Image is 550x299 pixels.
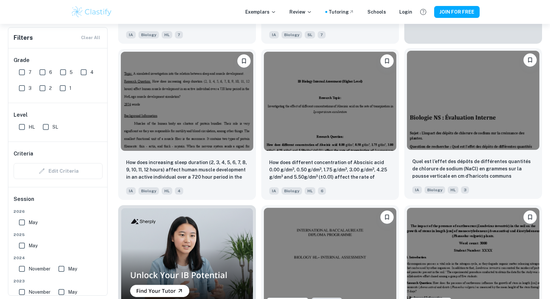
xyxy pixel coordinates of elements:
span: May [29,242,38,249]
h6: Criteria [14,150,33,158]
a: Login [399,8,412,16]
span: 4 [90,69,94,76]
button: Please log in to bookmark exemplars [380,54,394,68]
h6: Level [14,111,103,119]
span: November [29,288,50,296]
span: IA [269,31,279,38]
a: Please log in to bookmark exemplarsHow does different concentration of Abscisic acid 0.00 g/dm³, ... [261,49,399,200]
span: 6 [49,69,52,76]
span: May [29,219,38,226]
span: 2025 [14,232,103,238]
img: Biology IA example thumbnail: How does increasing sleep duration (2, 3 [121,52,253,151]
a: Schools [367,8,386,16]
span: 3 [461,186,469,194]
span: Biology [425,186,445,194]
p: Quel est l’effet des dépôts de différentes quantités de chlorure de sodium (NaCl) en grammes sur ... [412,158,534,180]
span: 6 [318,187,326,195]
div: Criteria filters are unavailable when searching by topic [14,163,103,179]
span: HL [162,187,172,195]
button: Help and Feedback [418,6,429,18]
span: HL [162,31,172,38]
img: Clastify logo [71,5,113,19]
p: How does different concentration of Abscisic acid 0.00 g/dm³, 0.50 g/dm³, 1.75 g/dm³, 3.00 g/dm³,... [269,159,391,181]
a: Tutoring [329,8,354,16]
p: Review [289,8,312,16]
span: IA [126,31,136,38]
span: 7 [175,31,183,38]
span: 4 [175,187,183,195]
span: 2026 [14,209,103,214]
span: May [68,265,77,272]
span: SL [305,31,315,38]
button: Please log in to bookmark exemplars [523,53,537,67]
span: 5 [70,69,73,76]
span: 2023 [14,278,103,284]
span: HL [29,123,35,131]
span: 7 [29,69,32,76]
a: Please log in to bookmark exemplarsHow does increasing sleep duration (2, 3, 4, 5, 6, 7, 8, 9, 10... [118,49,256,200]
span: Biology [138,31,159,38]
span: 1 [69,85,71,92]
h6: Session [14,195,103,209]
a: Please log in to bookmark exemplarsQuel est l’effet des dépôts de différentes quantités de chloru... [404,49,542,200]
button: JOIN FOR FREE [434,6,480,18]
p: How does increasing sleep duration (2, 3, 4, 5, 6, 7, 8, 9, 10, 11, 12 hours) affect human muscle... [126,159,248,181]
p: Exemplars [245,8,276,16]
button: Please log in to bookmark exemplars [237,54,251,68]
h6: Grade [14,56,103,64]
span: SL [52,123,58,131]
span: May [68,288,77,296]
img: Biology IA example thumbnail: How does different concentration of Absc [264,52,396,151]
span: HL [305,187,315,195]
span: IA [126,187,136,195]
span: Biology [281,187,302,195]
h6: Filters [14,33,33,42]
span: Biology [281,31,302,38]
img: Biology IA example thumbnail: Quel est l’effet des dépôts de différent [407,51,539,150]
span: November [29,265,50,272]
span: 7 [318,31,326,38]
span: HL [448,186,458,194]
button: Please log in to bookmark exemplars [523,210,537,224]
span: 2 [49,85,52,92]
button: Please log in to bookmark exemplars [380,210,394,224]
span: 3 [29,85,32,92]
span: IA [269,187,279,195]
span: 2024 [14,255,103,261]
span: Biology [138,187,159,195]
span: IA [412,186,422,194]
